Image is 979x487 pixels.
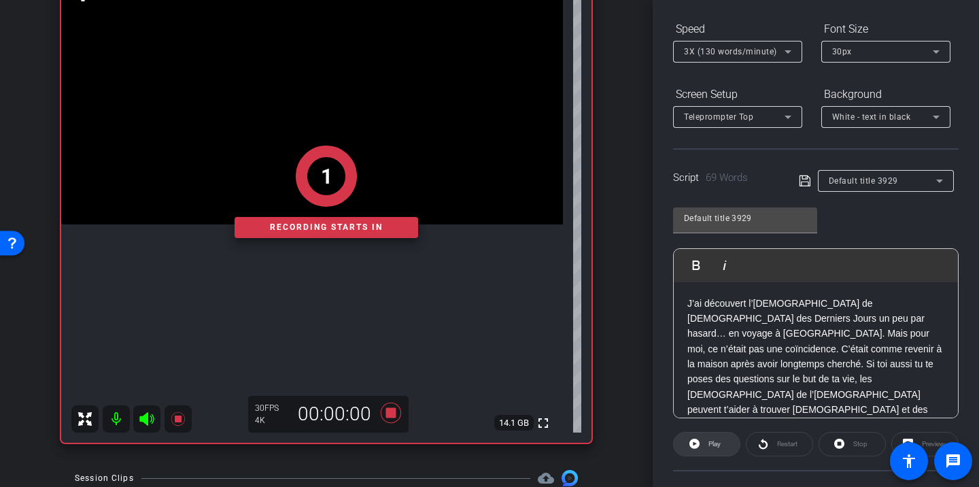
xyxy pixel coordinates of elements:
div: Speed [673,18,802,41]
span: Destinations for your clips [538,470,554,486]
div: Background [821,83,950,106]
div: Screen Setup [673,83,802,106]
mat-icon: cloud_upload [538,470,554,486]
mat-icon: accessibility [901,453,917,469]
div: 1 [321,161,332,192]
span: Default title 3929 [829,176,898,186]
span: 3X (130 words/minute) [684,47,777,56]
div: Session Clips [75,471,134,485]
span: Teleprompter Top [684,112,753,122]
div: Font Size [821,18,950,41]
button: Play [673,432,740,456]
span: 69 Words [706,171,748,184]
span: Play [708,440,721,448]
button: Italic (⌘I) [712,252,738,279]
mat-icon: message [945,453,961,469]
div: Recording starts in [235,217,418,238]
p: J’ai découvert l’[DEMOGRAPHIC_DATA] de [DEMOGRAPHIC_DATA] des Derniers Jours un peu par hasard… e... [687,296,944,433]
div: Script [673,170,780,186]
input: Title [684,210,806,226]
span: 30px [832,47,852,56]
img: Session clips [562,470,578,486]
span: White - text in black [832,112,911,122]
